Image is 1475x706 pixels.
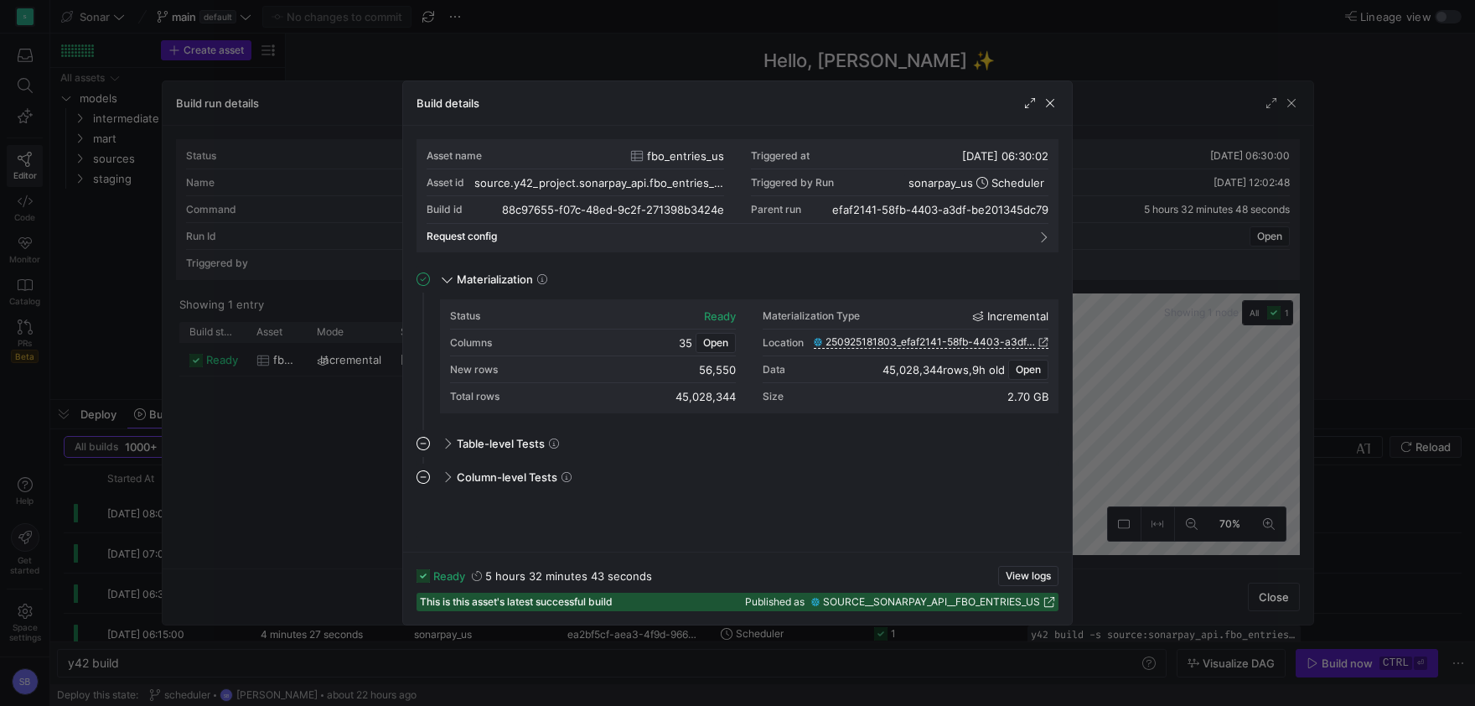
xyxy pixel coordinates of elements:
[485,569,652,583] y42-duration: 5 hours 32 minutes 43 seconds
[417,96,479,110] h3: Build details
[420,596,613,608] span: This is this asset's latest successful build
[1006,570,1051,582] span: View logs
[433,569,465,583] span: ready
[823,596,1040,608] span: SOURCE__SONARPAY_API__FBO_ENTRIES_US
[811,596,1055,608] a: SOURCE__SONARPAY_API__FBO_ENTRIES_US
[745,596,805,608] span: Published as
[998,566,1058,586] button: View logs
